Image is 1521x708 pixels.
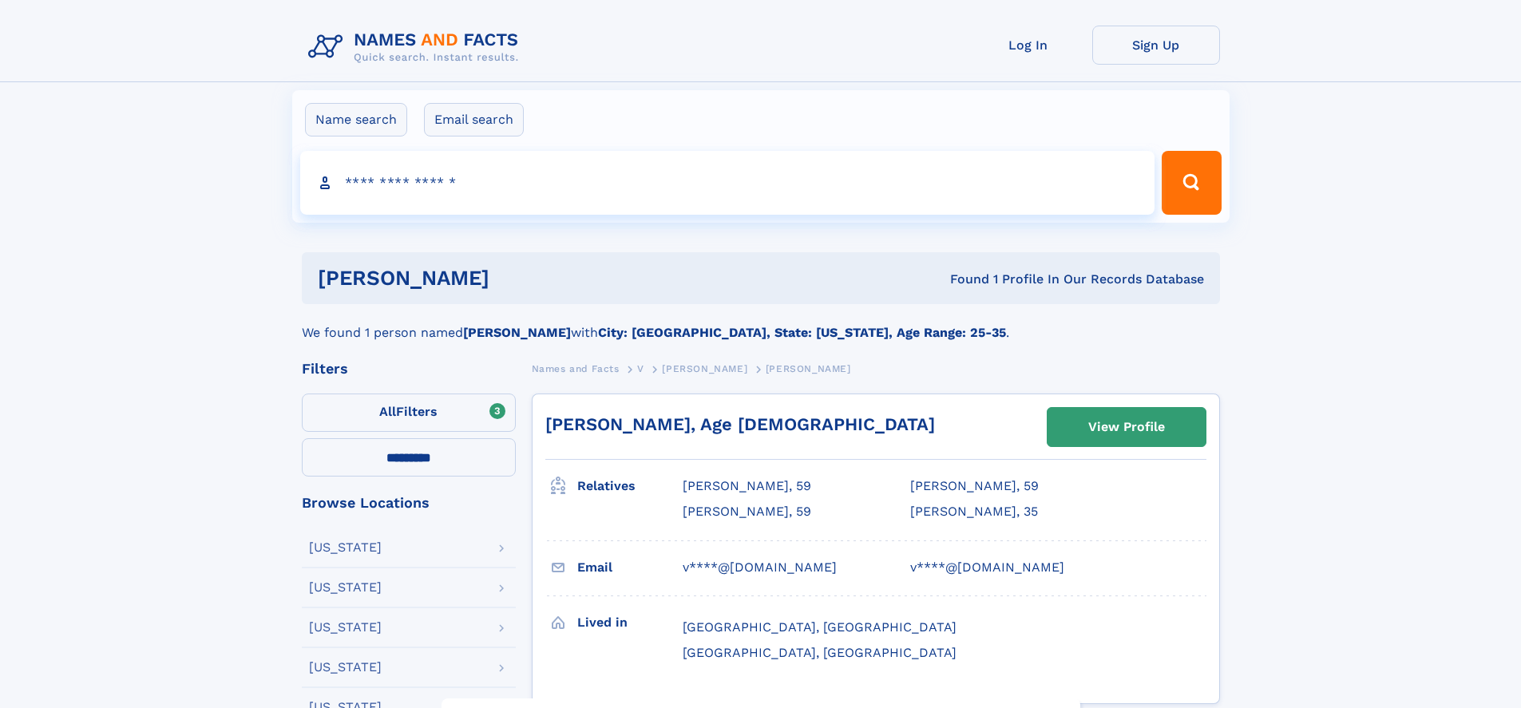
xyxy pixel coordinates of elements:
[318,268,720,288] h1: [PERSON_NAME]
[300,151,1155,215] input: search input
[910,477,1039,495] a: [PERSON_NAME], 59
[424,103,524,136] label: Email search
[662,363,747,374] span: [PERSON_NAME]
[1092,26,1220,65] a: Sign Up
[683,645,957,660] span: [GEOGRAPHIC_DATA], [GEOGRAPHIC_DATA]
[302,362,516,376] div: Filters
[683,477,811,495] a: [PERSON_NAME], 59
[1162,151,1221,215] button: Search Button
[545,414,935,434] a: [PERSON_NAME], Age [DEMOGRAPHIC_DATA]
[1088,409,1165,445] div: View Profile
[302,26,532,69] img: Logo Names and Facts
[683,503,811,520] a: [PERSON_NAME], 59
[577,609,683,636] h3: Lived in
[577,473,683,500] h3: Relatives
[309,541,382,554] div: [US_STATE]
[302,304,1220,342] div: We found 1 person named with .
[463,325,571,340] b: [PERSON_NAME]
[719,271,1204,288] div: Found 1 Profile In Our Records Database
[1048,408,1206,446] a: View Profile
[637,363,644,374] span: V
[910,503,1038,520] a: [PERSON_NAME], 35
[309,621,382,634] div: [US_STATE]
[305,103,407,136] label: Name search
[598,325,1006,340] b: City: [GEOGRAPHIC_DATA], State: [US_STATE], Age Range: 25-35
[302,496,516,510] div: Browse Locations
[379,404,396,419] span: All
[637,358,644,378] a: V
[309,581,382,594] div: [US_STATE]
[683,619,957,635] span: [GEOGRAPHIC_DATA], [GEOGRAPHIC_DATA]
[302,394,516,432] label: Filters
[309,661,382,674] div: [US_STATE]
[964,26,1092,65] a: Log In
[662,358,747,378] a: [PERSON_NAME]
[577,554,683,581] h3: Email
[766,363,851,374] span: [PERSON_NAME]
[532,358,620,378] a: Names and Facts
